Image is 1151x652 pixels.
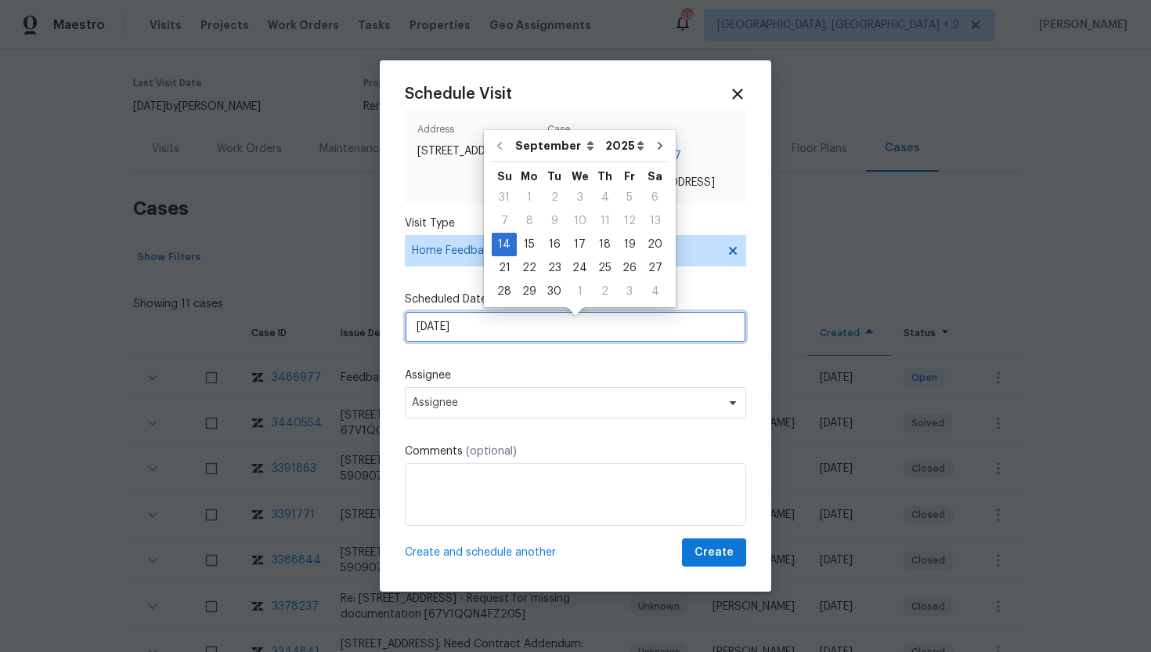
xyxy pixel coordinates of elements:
span: Address [417,121,541,143]
span: (optional) [466,446,517,457]
div: 6 [642,187,668,208]
div: Tue Sep 16 2025 [542,233,567,256]
div: 9 [542,210,567,232]
select: Month [511,134,601,158]
div: 26 [617,257,642,279]
div: Sat Sep 27 2025 [642,256,668,280]
div: Wed Sep 24 2025 [567,256,593,280]
div: Fri Oct 03 2025 [617,280,642,303]
div: Mon Sep 01 2025 [517,186,542,209]
label: Comments [405,444,746,459]
div: 1 [517,187,542,208]
div: Mon Sep 08 2025 [517,209,542,233]
div: Wed Oct 01 2025 [567,280,593,303]
label: Scheduled Date [405,292,746,307]
div: Sat Sep 06 2025 [642,186,668,209]
div: Thu Sep 11 2025 [593,209,617,233]
div: Mon Sep 29 2025 [517,280,542,303]
span: Close [729,85,746,103]
input: M/D/YYYY [405,311,746,342]
div: 15 [517,234,542,255]
div: Sat Sep 20 2025 [642,233,668,256]
div: Fri Sep 26 2025 [617,256,642,280]
div: Tue Sep 23 2025 [542,256,567,280]
div: 14 [492,234,517,255]
div: 7 [492,210,517,232]
div: 4 [593,187,617,208]
div: 21 [492,257,517,279]
div: Thu Sep 18 2025 [593,233,617,256]
div: Tue Sep 09 2025 [542,209,567,233]
div: Wed Sep 03 2025 [567,186,593,209]
div: Fri Sep 05 2025 [617,186,642,209]
div: 16 [542,234,567,255]
div: 19 [617,234,642,255]
div: Tue Sep 02 2025 [542,186,567,209]
div: 5 [617,187,642,208]
div: Fri Sep 19 2025 [617,233,642,256]
div: Sun Aug 31 2025 [492,186,517,209]
div: 23 [542,257,567,279]
span: Schedule Visit [405,86,512,102]
div: 11 [593,210,617,232]
div: Sat Sep 13 2025 [642,209,668,233]
div: 2 [542,187,567,208]
span: Case [547,121,734,143]
div: 10 [567,210,593,232]
div: Mon Sep 15 2025 [517,233,542,256]
div: Thu Sep 25 2025 [593,256,617,280]
div: Wed Sep 17 2025 [567,233,593,256]
abbr: Friday [624,171,635,182]
label: Visit Type [405,216,746,231]
div: 29 [517,281,542,302]
div: 24 [567,257,593,279]
select: Year [601,134,648,158]
span: Assignee [412,397,719,409]
div: 2 [593,281,617,302]
div: 30 [542,281,567,302]
div: 25 [593,257,617,279]
div: Sun Sep 14 2025 [492,233,517,256]
div: 31 [492,187,517,208]
div: Wed Sep 10 2025 [567,209,593,233]
div: 20 [642,234,668,255]
div: Thu Sep 04 2025 [593,186,617,209]
div: 4 [642,281,668,302]
div: Sun Sep 28 2025 [492,280,517,303]
abbr: Sunday [497,171,512,182]
span: [STREET_ADDRESS] [417,143,541,159]
div: 28 [492,281,517,302]
div: 17 [567,234,593,255]
div: Thu Oct 02 2025 [593,280,617,303]
div: Sun Sep 07 2025 [492,209,517,233]
span: Create and schedule another [405,545,556,560]
div: Mon Sep 22 2025 [517,256,542,280]
div: 8 [517,210,542,232]
div: 22 [517,257,542,279]
span: Home Feedback P0 [412,243,716,259]
abbr: Wednesday [572,171,589,182]
div: Tue Sep 30 2025 [542,280,567,303]
div: 3 [617,281,642,302]
button: Create [682,538,746,567]
label: Assignee [405,368,746,383]
div: 1 [567,281,593,302]
button: Go to previous month [488,130,511,161]
abbr: Tuesday [547,171,561,182]
button: Go to next month [648,130,672,161]
abbr: Saturday [648,171,662,182]
div: 18 [593,234,617,255]
div: 12 [617,210,642,232]
div: Fri Sep 12 2025 [617,209,642,233]
abbr: Thursday [597,171,612,182]
div: Sun Sep 21 2025 [492,256,517,280]
div: 27 [642,257,668,279]
div: 3 [567,187,593,208]
abbr: Monday [521,171,538,182]
div: Sat Oct 04 2025 [642,280,668,303]
div: 13 [642,210,668,232]
span: Create [695,543,734,563]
